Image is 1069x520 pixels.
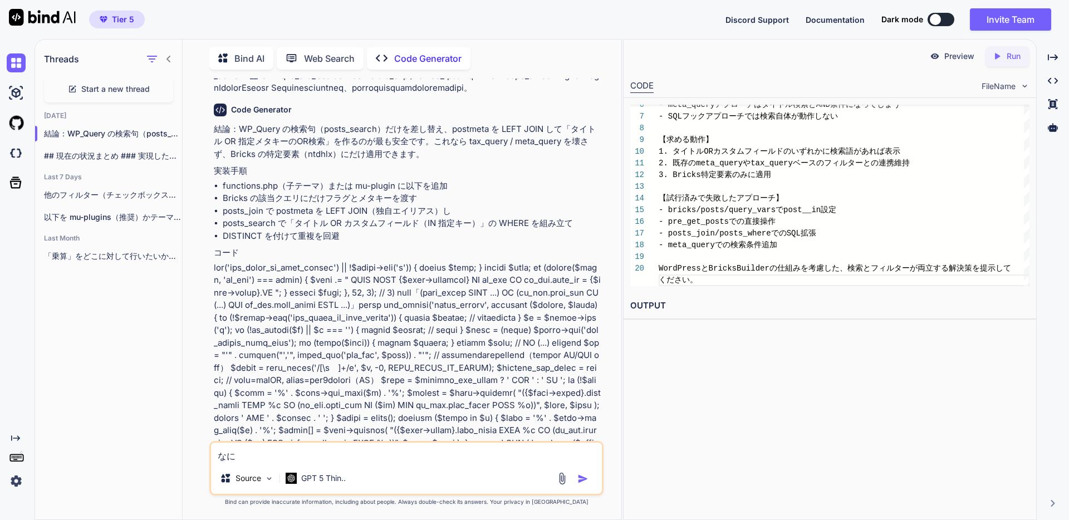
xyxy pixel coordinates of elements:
[630,158,644,169] div: 11
[223,192,601,205] li: Bricks の該当クエリにだけフラグとメタキーを渡す
[659,147,900,156] span: 1. タイトルORカスタムフィールドのいずれかに検索語があれば表示
[630,251,644,263] div: 19
[806,15,865,24] span: Documentation
[630,193,644,204] div: 14
[577,473,589,484] img: icon
[231,104,292,115] h6: Code Generator
[234,52,264,65] p: Bind AI
[44,52,79,66] h1: Threads
[112,14,134,25] span: Tier 5
[35,111,182,120] h2: [DATE]
[236,473,261,484] p: Source
[630,216,644,228] div: 16
[7,53,26,72] img: chat
[286,473,297,483] img: GPT 5 Thinking High
[659,217,776,226] span: - pre_get_postsでの直接操作
[7,84,26,102] img: ai-studio
[44,251,182,262] p: 「乗算」をどこに対して行いたいかでやり方が変わります。主なパターンとCSS例を挙げます。 1) 要素の背景色を、背面のコンテンツ（画像や下の要素）と乗算合成したい - mix-blend-mod...
[806,14,865,26] button: Documentation
[35,173,182,181] h2: Last 7 Days
[659,229,816,238] span: - posts_join/posts_whereでのSQL拡張
[930,51,940,61] img: preview
[214,123,601,161] p: 結論：WP_Query の検索句（posts_search）だけを差し替え、postmeta を LEFT JOIN して「タイトル OR 指定メタキーのOR検索」を作るのが最も安全です。これな...
[659,170,771,179] span: 3. Bricks特定要素のみに適用
[630,111,644,122] div: 7
[44,128,182,139] p: 結論：WP_Query の検索句（posts_search）だけを差し替え、po...
[100,16,107,23] img: premium
[659,241,777,249] span: - meta_queryでの検索条件追加
[630,134,644,146] div: 9
[630,122,644,134] div: 8
[881,14,923,25] span: Dark mode
[659,205,836,214] span: - bricks/posts/query_varsでpost__in設定
[35,234,182,243] h2: Last Month
[659,276,698,284] span: ください。
[630,169,644,181] div: 12
[630,239,644,251] div: 18
[944,51,974,62] p: Preview
[223,217,601,230] li: posts_search で「タイトル OR カスタムフィールド（IN 指定キー）」の WHERE を組み立て
[659,100,900,109] span: - meta_queryアプローチはタイトル検索とAND条件になってしまう
[7,144,26,163] img: darkCloudIdeIcon
[81,84,150,95] span: Start a new thread
[264,474,274,483] img: Pick Models
[970,8,1051,31] button: Invite Team
[304,52,355,65] p: Web Search
[211,443,602,463] textarea: なに
[44,150,182,161] p: ## 現在の状況まとめ ### 実現したい機能 - Bricks Builde...
[209,498,604,506] p: Bind can provide inaccurate information, including about people. Always double-check its answers....
[556,472,568,485] img: attachment
[89,11,145,28] button: premiumTier 5
[223,180,601,193] li: functions.php（子テーマ）または mu-plugin に以下を追加
[725,15,789,24] span: Discord Support
[725,14,789,26] button: Discord Support
[659,135,713,144] span: 【求める動作】
[630,204,644,216] div: 15
[1007,51,1021,62] p: Run
[44,212,182,223] p: 以下を mu-plugins（推奨）かテーマの functions.php に追加してください。Bricks の Query Loop...
[659,159,910,168] span: 2. 既存のmeta_queryやtax_queryベースのフィルターとの連携維持
[630,263,644,274] div: 20
[1020,81,1029,91] img: chevron down
[9,9,76,26] img: Bind AI
[301,473,346,484] p: GPT 5 Thin..
[630,146,644,158] div: 10
[630,181,644,193] div: 13
[214,165,601,178] p: 実装手順
[630,80,654,93] div: CODE
[7,472,26,490] img: settings
[659,194,783,203] span: 【試行済みで失敗したアプローチ】
[223,205,601,218] li: posts_join で postmeta を LEFT JOIN（独自エイリアス）し
[982,81,1016,92] span: FileName
[394,52,462,65] p: Code Generator
[737,264,1011,273] span: Builderの仕組みを考慮した、検索とフィルターが両立する解決策を提示して
[44,189,182,200] p: 他のフィルター（チェックボックスなど）と組み合わせて動作するように修正しましょう。現在のコードは `meta_query` を完全に上書きしているため、既存のフィルター条件が消えてしまいます。 ...
[214,247,601,259] p: コード
[7,114,26,133] img: githubLight
[624,293,1036,319] h2: OUTPUT
[223,230,601,243] li: DISTINCT を付けて重複を回避
[659,264,737,273] span: WordPressとBricks
[659,112,838,121] span: - SQLフックアプローチでは検索自体が動作しない
[630,228,644,239] div: 17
